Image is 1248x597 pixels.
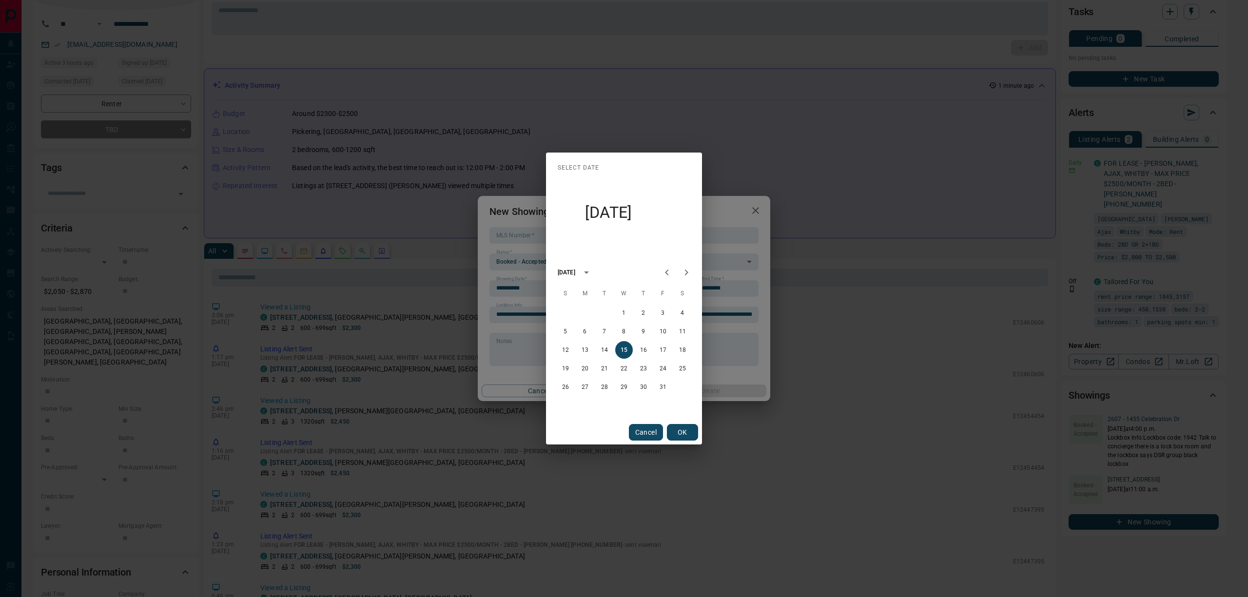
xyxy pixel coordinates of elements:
[635,323,652,340] button: 9
[596,323,613,340] button: 7
[674,341,691,359] button: 18
[674,304,691,322] button: 4
[596,284,613,303] span: Tuesday
[615,341,633,359] button: 15
[654,378,672,396] button: 31
[635,378,652,396] button: 30
[576,360,594,377] button: 20
[635,304,652,322] button: 2
[667,424,698,441] button: OK
[615,304,633,322] button: 1
[557,360,574,377] button: 19
[674,360,691,377] button: 25
[576,284,594,303] span: Monday
[654,341,672,359] button: 17
[654,284,672,303] span: Friday
[677,263,696,282] button: Next month
[615,378,633,396] button: 29
[558,268,575,277] div: [DATE]
[557,341,574,359] button: 12
[558,175,659,250] h4: [DATE]
[557,323,574,340] button: 5
[629,424,663,441] button: Cancel
[596,378,613,396] button: 28
[596,341,613,359] button: 14
[654,323,672,340] button: 10
[615,323,633,340] button: 8
[576,378,594,396] button: 27
[557,284,574,303] span: Sunday
[615,284,633,303] span: Wednesday
[576,341,594,359] button: 13
[635,360,652,377] button: 23
[576,323,594,340] button: 6
[654,304,672,322] button: 3
[558,160,599,176] span: Select date
[657,263,677,282] button: Previous month
[635,341,652,359] button: 16
[674,284,691,303] span: Saturday
[615,360,633,377] button: 22
[557,378,574,396] button: 26
[635,284,652,303] span: Thursday
[578,264,595,281] button: calendar view is open, switch to year view
[654,360,672,377] button: 24
[596,360,613,377] button: 21
[674,323,691,340] button: 11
